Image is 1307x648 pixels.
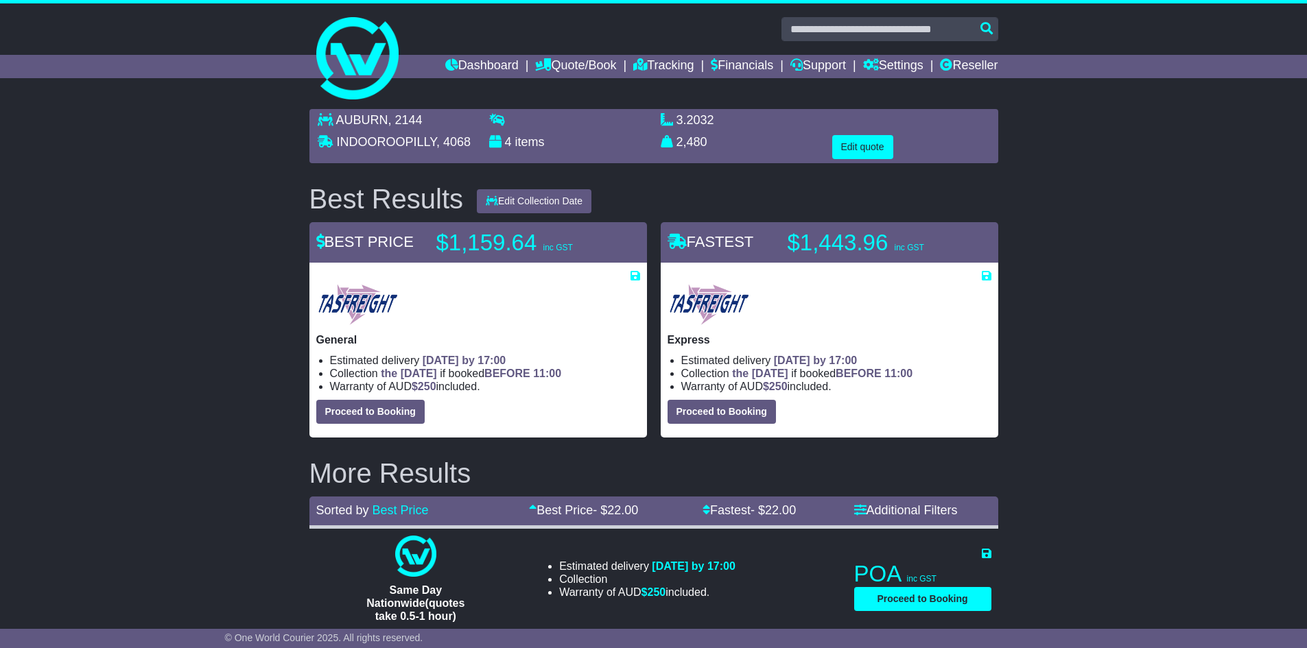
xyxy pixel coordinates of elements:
[863,55,923,78] a: Settings
[505,135,512,149] span: 4
[668,333,991,346] p: Express
[412,381,436,392] span: $
[330,380,640,393] li: Warranty of AUD included.
[593,503,638,517] span: - $
[884,368,912,379] span: 11:00
[854,503,958,517] a: Additional Filters
[309,458,998,488] h2: More Results
[330,367,640,380] li: Collection
[366,584,464,622] span: Same Day Nationwide(quotes take 0.5-1 hour)
[769,381,788,392] span: 250
[533,368,561,379] span: 11:00
[854,560,991,588] p: POA
[381,368,436,379] span: the [DATE]
[436,229,608,256] p: $1,159.64
[732,368,788,379] span: the [DATE]
[648,586,666,598] span: 250
[774,355,858,366] span: [DATE] by 17:00
[303,184,471,214] div: Best Results
[484,368,530,379] span: BEFORE
[633,55,694,78] a: Tracking
[703,503,796,517] a: Fastest- $22.00
[316,503,369,517] span: Sorted by
[607,503,638,517] span: 22.00
[711,55,773,78] a: Financials
[668,400,776,424] button: Proceed to Booking
[316,233,414,250] span: BEST PRICE
[337,135,436,149] span: INDOOROOPILLY
[418,381,436,392] span: 250
[681,380,991,393] li: Warranty of AUD included.
[681,367,991,380] li: Collection
[423,355,506,366] span: [DATE] by 17:00
[641,586,666,598] span: $
[436,135,471,149] span: , 4068
[652,560,735,572] span: [DATE] by 17:00
[836,368,882,379] span: BEFORE
[832,135,893,159] button: Edit quote
[559,560,735,573] li: Estimated delivery
[681,354,991,367] li: Estimated delivery
[388,113,423,127] span: , 2144
[395,536,436,577] img: One World Courier: Same Day Nationwide(quotes take 0.5-1 hour)
[940,55,998,78] a: Reseller
[316,333,640,346] p: General
[316,400,425,424] button: Proceed to Booking
[559,586,735,599] li: Warranty of AUD included.
[330,354,640,367] li: Estimated delivery
[907,574,937,584] span: inc GST
[732,368,912,379] span: if booked
[854,587,991,611] button: Proceed to Booking
[790,55,846,78] a: Support
[381,368,561,379] span: if booked
[535,55,616,78] a: Quote/Book
[751,503,796,517] span: - $
[676,113,714,127] span: 3.2032
[336,113,388,127] span: AUBURN
[225,632,423,643] span: © One World Courier 2025. All rights reserved.
[316,283,399,326] img: Tasfreight: General
[668,233,754,250] span: FASTEST
[543,243,572,252] span: inc GST
[477,189,591,213] button: Edit Collection Date
[765,503,796,517] span: 22.00
[668,283,751,326] img: Tasfreight: Express
[788,229,959,256] p: $1,443.96
[529,503,638,517] a: Best Price- $22.00
[559,573,735,586] li: Collection
[894,243,923,252] span: inc GST
[763,381,788,392] span: $
[676,135,707,149] span: 2,480
[445,55,519,78] a: Dashboard
[515,135,545,149] span: items
[373,503,429,517] a: Best Price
